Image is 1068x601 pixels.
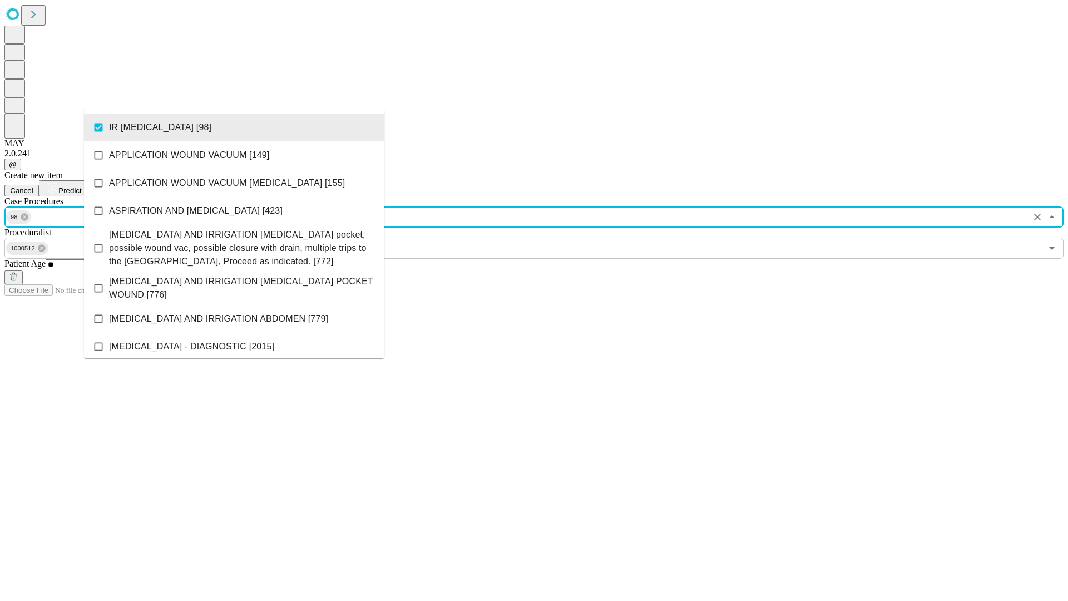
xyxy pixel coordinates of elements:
[39,180,90,196] button: Predict
[109,340,274,353] span: [MEDICAL_DATA] - DIAGNOSTIC [2015]
[4,185,39,196] button: Cancel
[4,259,46,268] span: Patient Age
[1030,209,1045,225] button: Clear
[109,228,375,268] span: [MEDICAL_DATA] AND IRRIGATION [MEDICAL_DATA] pocket, possible wound vac, possible closure with dr...
[58,186,81,195] span: Predict
[1044,209,1060,225] button: Close
[109,149,269,162] span: APPLICATION WOUND VACUUM [149]
[6,211,22,224] span: 98
[4,149,1064,159] div: 2.0.241
[6,242,39,255] span: 1000512
[4,159,21,170] button: @
[109,275,375,302] span: [MEDICAL_DATA] AND IRRIGATION [MEDICAL_DATA] POCKET WOUND [776]
[4,196,63,206] span: Scheduled Procedure
[4,228,51,237] span: Proceduralist
[6,242,48,255] div: 1000512
[109,121,211,134] span: IR [MEDICAL_DATA] [98]
[6,210,31,224] div: 98
[4,170,63,180] span: Create new item
[10,186,33,195] span: Cancel
[1044,240,1060,256] button: Open
[4,139,1064,149] div: MAY
[109,176,345,190] span: APPLICATION WOUND VACUUM [MEDICAL_DATA] [155]
[109,204,283,218] span: ASPIRATION AND [MEDICAL_DATA] [423]
[9,160,17,169] span: @
[109,312,328,326] span: [MEDICAL_DATA] AND IRRIGATION ABDOMEN [779]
